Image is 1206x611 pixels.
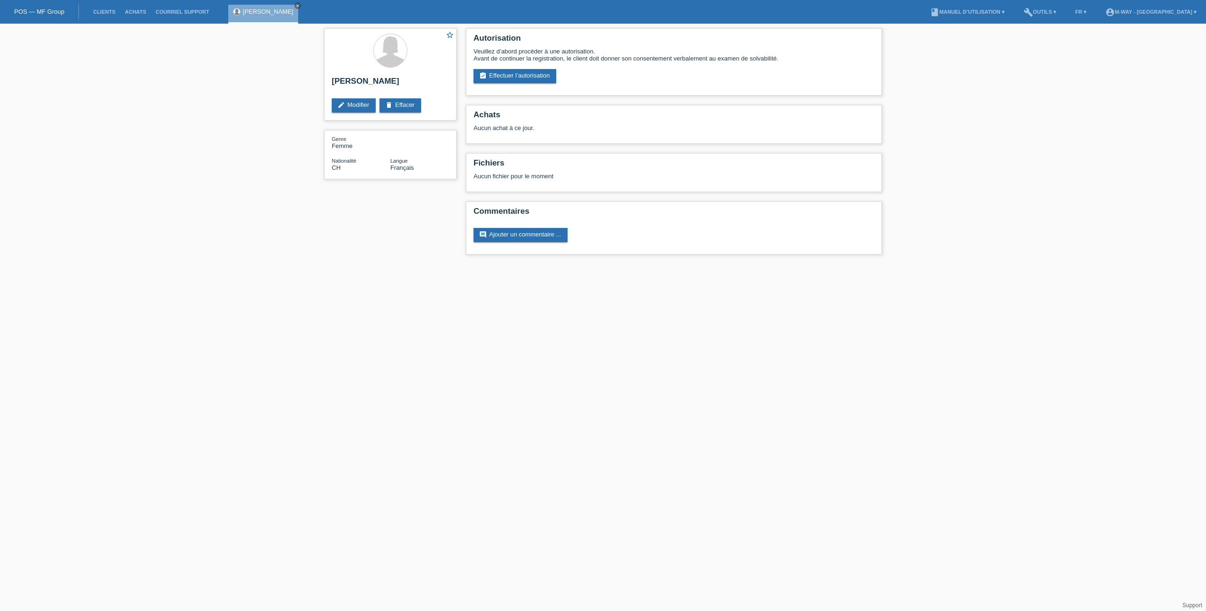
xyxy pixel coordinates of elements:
[88,9,120,15] a: Clients
[379,98,421,113] a: deleteEffacer
[479,72,487,79] i: assignment_turned_in
[243,8,293,15] a: [PERSON_NAME]
[151,9,214,15] a: Courriel Support
[1105,8,1115,17] i: account_circle
[474,228,568,242] a: commentAjouter un commentaire ...
[1101,9,1201,15] a: account_circlem-way - [GEOGRAPHIC_DATA] ▾
[332,77,449,91] h2: [PERSON_NAME]
[479,231,487,238] i: comment
[925,9,1009,15] a: bookManuel d’utilisation ▾
[474,207,874,221] h2: Commentaires
[1182,602,1202,609] a: Support
[474,124,874,139] div: Aucun achat à ce jour.
[294,2,301,9] a: close
[474,173,762,180] div: Aucun fichier pour le moment
[332,136,346,142] span: Genre
[332,164,341,171] span: Suisse
[295,3,300,8] i: close
[337,101,345,109] i: edit
[332,98,376,113] a: editModifier
[1019,9,1061,15] a: buildOutils ▾
[474,69,556,83] a: assignment_turned_inEffectuer l’autorisation
[390,164,414,171] span: Français
[446,31,454,39] i: star_border
[446,31,454,41] a: star_border
[14,8,64,15] a: POS — MF Group
[474,110,874,124] h2: Achats
[332,135,390,149] div: Femme
[120,9,151,15] a: Achats
[930,8,939,17] i: book
[1070,9,1091,15] a: FR ▾
[332,158,356,164] span: Nationalité
[474,48,874,62] div: Veuillez d’abord procéder à une autorisation. Avant de continuer la registration, le client doit ...
[390,158,408,164] span: Langue
[474,34,874,48] h2: Autorisation
[474,158,874,173] h2: Fichiers
[385,101,393,109] i: delete
[1024,8,1033,17] i: build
